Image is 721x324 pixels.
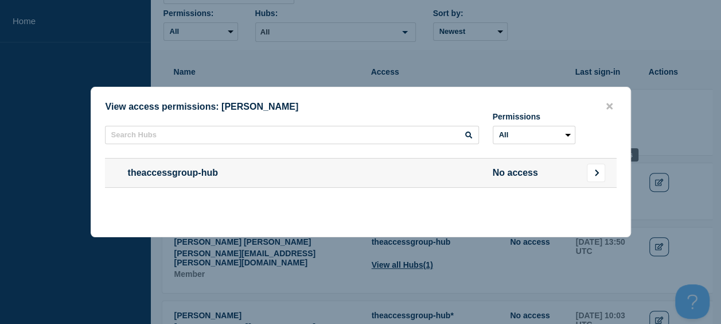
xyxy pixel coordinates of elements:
div: View access permissions: [PERSON_NAME] [91,101,630,112]
span: theaccessgroup-hub [105,168,479,178]
input: Search Hubs [105,126,479,144]
span: No access [493,168,575,178]
button: Go to Connected Hubs [587,164,605,182]
button: close button [603,101,616,112]
div: Permissions [493,112,575,121]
